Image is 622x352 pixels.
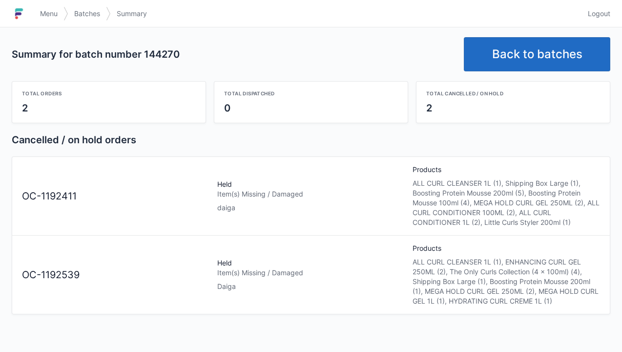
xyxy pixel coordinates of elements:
img: svg> [106,2,111,25]
div: OC-1192539 [18,268,213,282]
div: Total orders [22,89,196,97]
div: Held [213,179,409,213]
img: logo-small.jpg [12,6,26,22]
span: Logout [588,9,610,19]
div: ALL CURL CLEANSER 1L (1), ENHANCING CURL GEL 250ML (2), The Only Curls Collection (4 x 100ml) (4)... [413,257,600,306]
div: Products [409,165,604,227]
div: OC-1192411 [18,189,213,203]
span: Batches [74,9,100,19]
div: 2 [426,101,600,115]
div: ALL CURL CLEANSER 1L (1), Shipping Box Large (1), Boosting Protein Mousse 200ml (5), Boosting Pro... [413,178,600,227]
h2: Summary for batch number 144270 [12,47,456,61]
a: Menu [34,5,63,22]
div: 2 [22,101,196,115]
div: Item(s) Missing / Damaged [217,268,405,278]
div: Daiga [217,282,405,291]
a: Summary [111,5,153,22]
div: daiga [217,203,405,213]
div: Item(s) Missing / Damaged [217,189,405,199]
div: Held [213,258,409,291]
img: svg> [63,2,68,25]
a: Back to batches [464,37,610,71]
span: Summary [117,9,147,19]
a: Logout [582,5,610,22]
h2: Cancelled / on hold orders [12,133,610,147]
div: Products [409,243,604,306]
div: 0 [224,101,398,115]
div: Total dispatched [224,89,398,97]
div: Total cancelled / on hold [426,89,600,97]
span: Menu [40,9,58,19]
a: Batches [68,5,106,22]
